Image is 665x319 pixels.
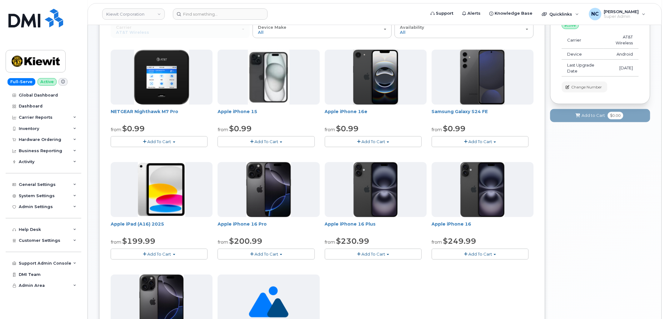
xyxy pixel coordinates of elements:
span: $0.99 [229,124,252,133]
a: Alerts [458,7,485,20]
a: Apple iPhone 15 [218,109,257,114]
button: Add To Cart [325,249,422,260]
small: from [218,127,228,132]
div: Apple iPhone 16 Plus [325,221,427,233]
button: Add To Cart [218,136,315,147]
span: $200.99 [229,237,262,246]
span: $230.99 [336,237,370,246]
span: Device Make [258,25,286,30]
span: All [258,30,264,35]
span: Super Admin [604,14,639,19]
div: Apple iPhone 16 [432,221,534,233]
a: Support [426,7,458,20]
a: NETGEAR Nighthawk M7 Pro [111,109,178,114]
small: from [325,239,335,245]
td: [DATE] [604,60,639,77]
button: Add to Cart $0.00 [550,109,650,122]
span: Add To Cart [254,252,278,257]
div: NETGEAR Nighthawk M7 Pro [111,108,213,121]
img: iphone_16_plus.png [461,162,505,217]
span: $0.00 [608,112,623,119]
span: Change Number [572,84,602,90]
span: $0.99 [336,124,359,133]
span: Add To Cart [148,252,171,257]
div: Apple iPad (A16) 2025 [111,221,213,233]
a: Knowledge Base [485,7,537,20]
button: Add To Cart [218,249,315,260]
img: s24FE.jpg [460,50,505,105]
a: Samsung Galaxy S24 FE [432,109,488,114]
small: from [432,127,442,132]
img: iphone_16_pro.png [246,162,291,217]
button: Add To Cart [432,136,529,147]
input: Find something... [173,8,268,20]
span: [PERSON_NAME] [604,9,639,14]
td: Device [562,49,604,60]
span: Alerts [468,10,481,17]
div: Quicklinks [538,8,583,20]
div: active [562,22,579,29]
img: iphone15.jpg [248,50,290,105]
small: from [325,127,335,132]
div: Samsung Galaxy S24 FE [432,108,534,121]
button: Add To Cart [111,136,208,147]
span: Add To Cart [254,139,278,144]
img: iPad_A16.PNG [138,162,185,217]
span: NC [592,10,599,18]
span: Add To Cart [361,252,385,257]
button: Add To Cart [111,249,208,260]
small: from [432,239,442,245]
iframe: Messenger Launcher [638,292,660,314]
span: Add To Cart [148,139,171,144]
span: All [400,30,406,35]
span: Availability [400,25,424,30]
a: Apple iPhone 16 [432,221,471,227]
span: Knowledge Base [495,10,533,17]
span: Support [436,10,454,17]
span: Add To Cart [468,252,492,257]
a: Apple iPhone 16 Plus [325,221,376,227]
small: from [111,127,121,132]
img: iphone16e.png [353,50,398,105]
img: iphone_16_plus.png [354,162,398,217]
span: $0.99 [122,124,145,133]
img: nighthawk_m7_pro.png [134,50,189,105]
button: Availability All [395,22,534,38]
div: Apple iPhone 16e [325,108,427,121]
button: Change Number [562,82,607,92]
div: Apple iPhone 16 Pro [218,221,320,233]
a: Kiewit Corporation [102,8,165,20]
span: Add to Cart [582,112,605,118]
span: Quicklinks [550,12,572,17]
span: $249.99 [443,237,476,246]
button: Add To Cart [432,249,529,260]
td: AT&T Wireless [604,32,639,48]
a: Apple iPad (A16) 2025 [111,221,164,227]
div: Apple iPhone 15 [218,108,320,121]
span: Add To Cart [468,139,492,144]
a: Apple iPhone 16e [325,109,368,114]
small: from [218,239,228,245]
button: Add To Cart [325,136,422,147]
button: Device Make All [253,22,392,38]
small: from [111,239,121,245]
span: $0.99 [443,124,466,133]
a: Apple iPhone 16 Pro [218,221,267,227]
span: Add To Cart [361,139,385,144]
td: Last Upgrade Date [562,60,604,77]
div: Nicholas Capella [585,8,650,20]
td: Carrier [562,32,604,48]
td: Android [604,49,639,60]
span: $199.99 [122,237,155,246]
